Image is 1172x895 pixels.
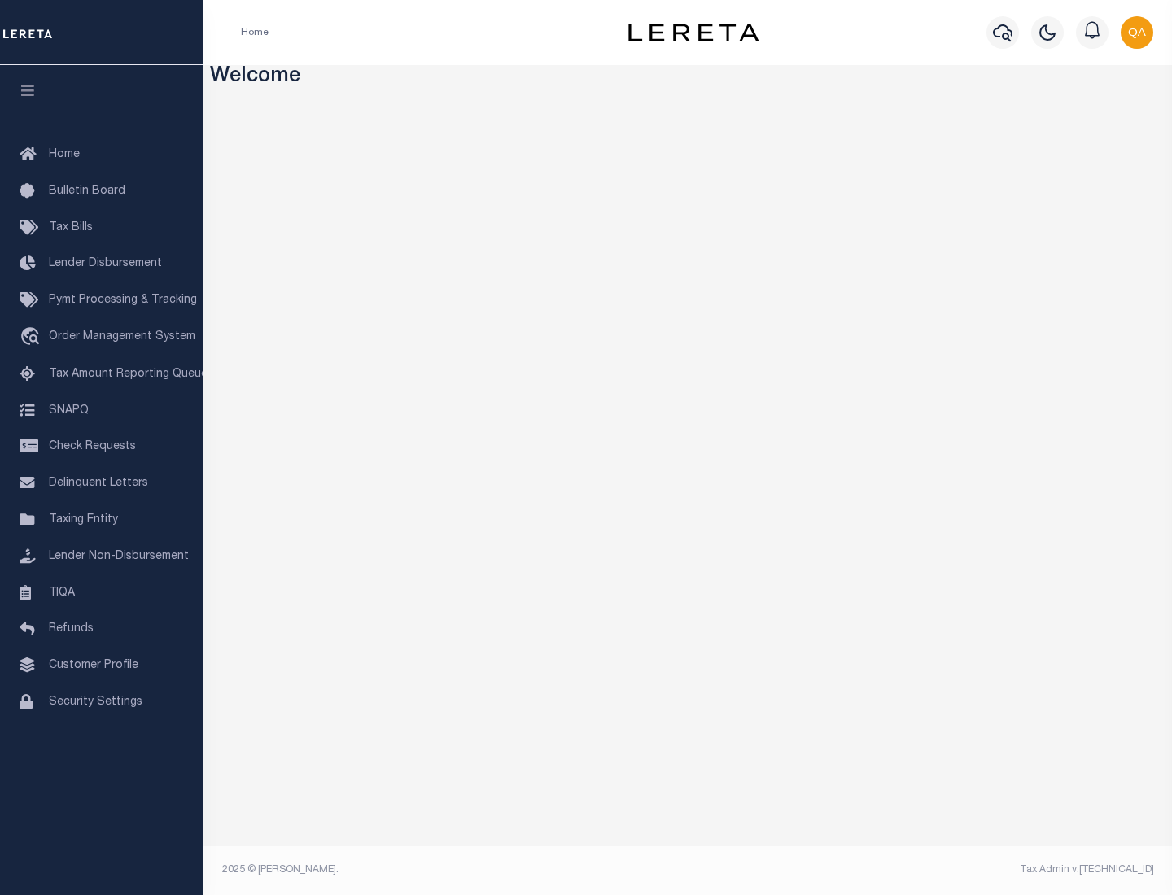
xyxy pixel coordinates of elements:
span: TIQA [49,587,75,598]
h3: Welcome [210,65,1166,90]
span: Security Settings [49,696,142,708]
span: Refunds [49,623,94,635]
span: Tax Amount Reporting Queue [49,369,208,380]
span: Home [49,149,80,160]
img: svg+xml;base64,PHN2ZyB4bWxucz0iaHR0cDovL3d3dy53My5vcmcvMjAwMC9zdmciIHBvaW50ZXItZXZlbnRzPSJub25lIi... [1121,16,1153,49]
img: logo-dark.svg [628,24,759,41]
span: Bulletin Board [49,186,125,197]
span: Taxing Entity [49,514,118,526]
span: Pymt Processing & Tracking [49,295,197,306]
i: travel_explore [20,327,46,348]
span: Delinquent Letters [49,478,148,489]
span: Lender Non-Disbursement [49,551,189,562]
li: Home [241,25,269,40]
div: Tax Admin v.[TECHNICAL_ID] [700,862,1154,877]
div: 2025 © [PERSON_NAME]. [210,862,689,877]
span: Lender Disbursement [49,258,162,269]
span: Order Management System [49,331,195,343]
span: Customer Profile [49,660,138,671]
span: Check Requests [49,441,136,452]
span: SNAPQ [49,404,89,416]
span: Tax Bills [49,222,93,234]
